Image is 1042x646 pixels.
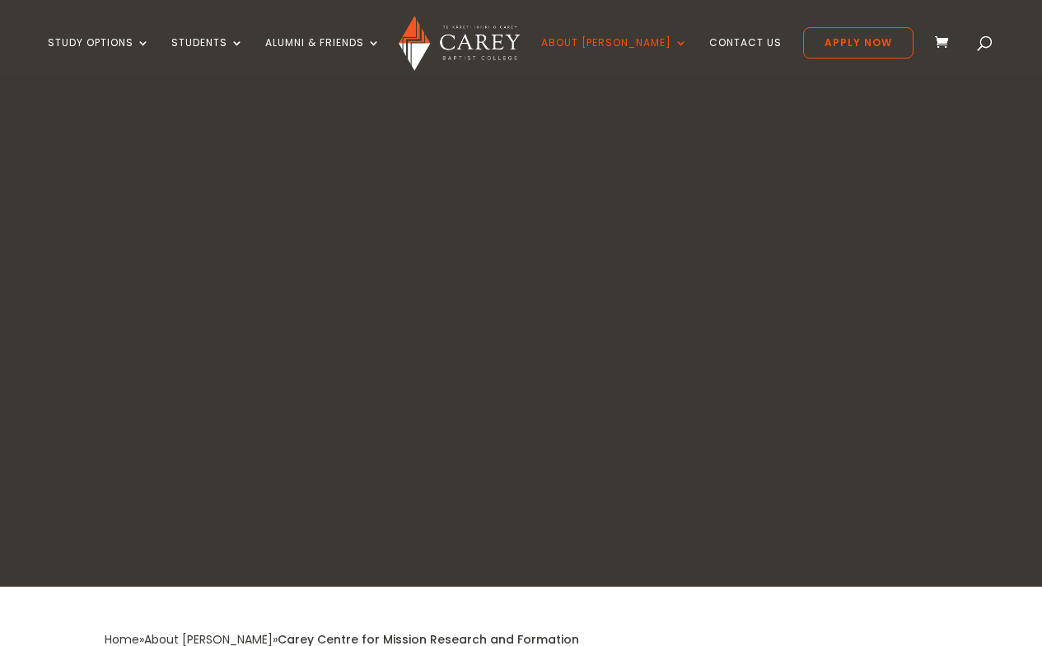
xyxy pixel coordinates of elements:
[803,27,914,59] a: Apply Now
[709,37,782,76] a: Contact Us
[265,37,381,76] a: Alumni & Friends
[171,37,244,76] a: Students
[541,37,688,76] a: About [PERSON_NAME]
[399,16,520,71] img: Carey Baptist College
[48,37,150,76] a: Study Options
